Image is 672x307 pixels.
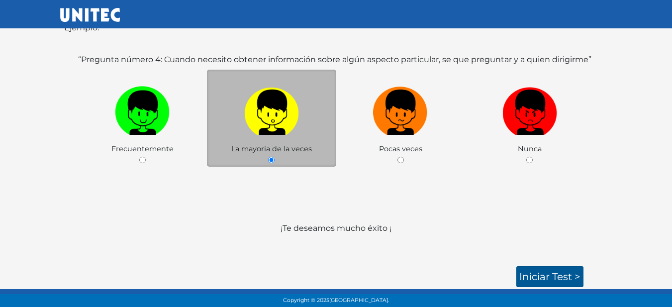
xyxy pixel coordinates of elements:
[329,297,389,304] span: [GEOGRAPHIC_DATA].
[244,83,299,135] img: a1.png
[231,144,312,153] span: La mayoria de la veces
[78,54,591,66] label: “Pregunta número 4: Cuando necesito obtener información sobre algún aspecto particular, se que pr...
[115,83,170,135] img: v1.png
[373,83,428,135] img: n1.png
[518,144,542,153] span: Nunca
[60,8,120,22] img: UNITEC
[516,266,583,287] a: Iniciar test >
[379,144,422,153] span: Pocas veces
[502,83,557,135] img: r1.png
[64,222,608,258] p: ¡Te deseamos mucho éxito ¡
[111,144,174,153] span: Frecuentemente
